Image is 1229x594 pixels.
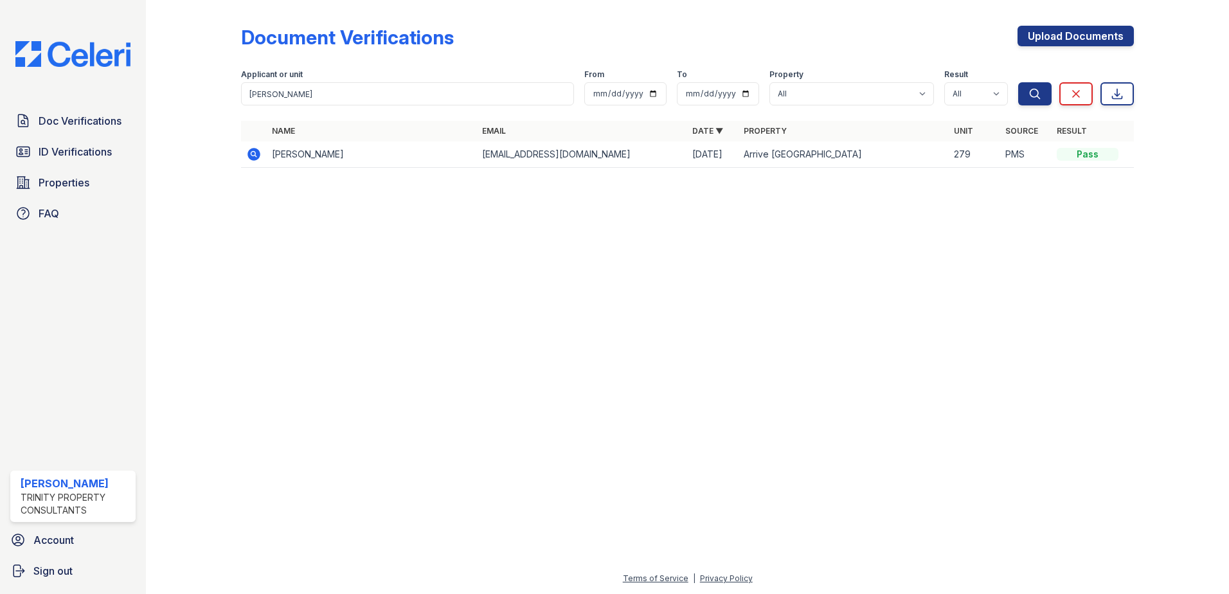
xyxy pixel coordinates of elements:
span: FAQ [39,206,59,221]
a: Source [1005,126,1038,136]
a: Sign out [5,558,141,584]
td: 279 [949,141,1000,168]
a: Privacy Policy [700,573,753,583]
td: PMS [1000,141,1052,168]
td: Arrive [GEOGRAPHIC_DATA] [739,141,949,168]
label: Result [944,69,968,80]
label: Property [769,69,803,80]
a: Terms of Service [623,573,688,583]
img: CE_Logo_Blue-a8612792a0a2168367f1c8372b55b34899dd931a85d93a1a3d3e32e68fde9ad4.png [5,41,141,67]
a: Properties [10,170,136,195]
input: Search by name, email, or unit number [241,82,574,105]
span: Properties [39,175,89,190]
a: Doc Verifications [10,108,136,134]
div: Document Verifications [241,26,454,49]
div: [PERSON_NAME] [21,476,130,491]
span: ID Verifications [39,144,112,159]
a: Date ▼ [692,126,723,136]
label: Applicant or unit [241,69,303,80]
div: | [693,573,695,583]
td: [PERSON_NAME] [267,141,477,168]
span: Account [33,532,74,548]
a: Account [5,527,141,553]
a: Result [1057,126,1087,136]
a: Email [482,126,506,136]
a: Name [272,126,295,136]
a: Property [744,126,787,136]
td: [DATE] [687,141,739,168]
span: Sign out [33,563,73,579]
span: Doc Verifications [39,113,121,129]
label: To [677,69,687,80]
a: ID Verifications [10,139,136,165]
a: Upload Documents [1018,26,1134,46]
label: From [584,69,604,80]
a: FAQ [10,201,136,226]
div: Trinity Property Consultants [21,491,130,517]
a: Unit [954,126,973,136]
td: [EMAIL_ADDRESS][DOMAIN_NAME] [477,141,687,168]
div: Pass [1057,148,1118,161]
